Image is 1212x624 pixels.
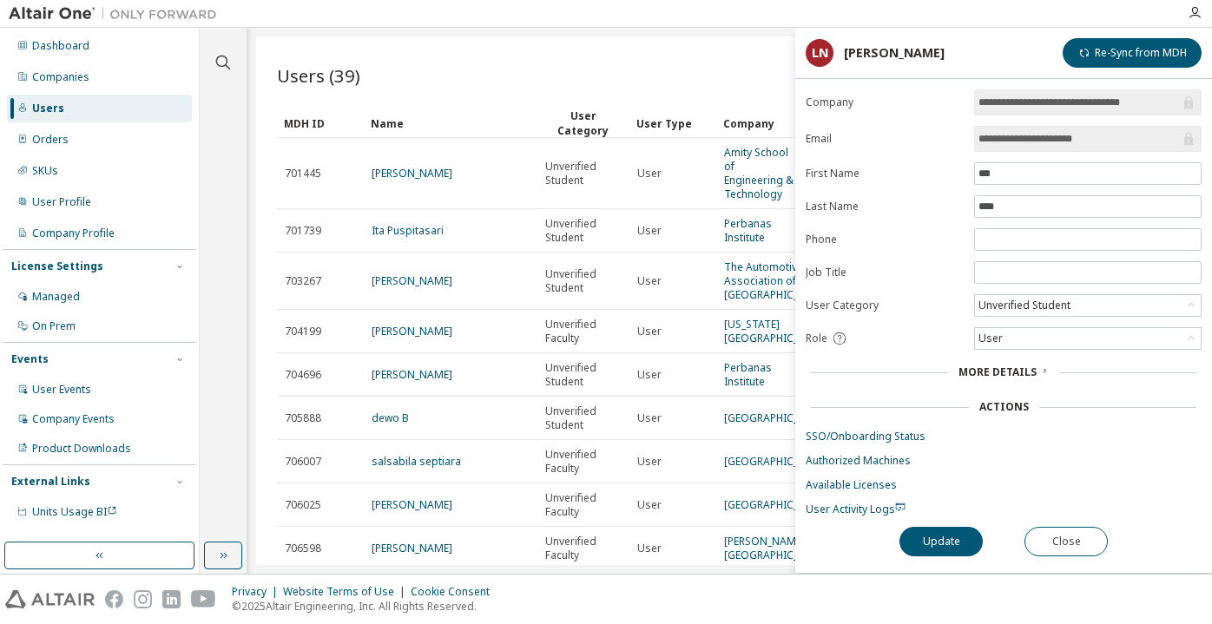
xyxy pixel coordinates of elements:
[637,411,662,425] span: User
[372,454,461,469] a: salsabila septiara
[637,455,662,469] span: User
[806,39,833,67] div: LN
[724,411,828,425] a: [GEOGRAPHIC_DATA]
[545,318,622,345] span: Unverified Faculty
[32,504,117,519] span: Units Usage BI
[285,325,321,338] span: 704199
[285,274,321,288] span: 703267
[806,132,964,146] label: Email
[724,454,828,469] a: [GEOGRAPHIC_DATA]
[32,290,80,304] div: Managed
[372,367,452,382] a: [PERSON_NAME]
[806,200,964,213] label: Last Name
[806,299,964,312] label: User Category
[975,295,1201,316] div: Unverified Student
[724,360,772,389] a: Perbanas Institute
[806,478,1202,492] a: Available Licenses
[545,535,622,562] span: Unverified Faculty
[637,167,662,181] span: User
[372,324,452,338] a: [PERSON_NAME]
[976,329,1005,348] div: User
[806,95,964,109] label: Company
[11,259,103,273] div: License Settings
[105,590,123,608] img: facebook.svg
[372,541,452,555] a: [PERSON_NAME]
[637,542,662,555] span: User
[545,448,622,476] span: Unverified Faculty
[283,585,411,599] div: Website Terms of Use
[806,454,1202,468] a: Authorized Machines
[806,266,964,279] label: Job Title
[637,274,662,288] span: User
[975,328,1201,349] div: User
[545,491,622,519] span: Unverified Faculty
[284,109,357,137] div: MDH ID
[637,325,662,338] span: User
[806,233,964,246] label: Phone
[724,216,772,245] a: Perbanas Institute
[232,585,283,599] div: Privacy
[545,404,622,432] span: Unverified Student
[285,542,321,555] span: 706598
[724,497,828,512] a: [GEOGRAPHIC_DATA]
[32,227,115,240] div: Company Profile
[1063,38,1202,68] button: Re-Sync from MDH
[636,109,709,137] div: User Type
[372,273,452,288] a: [PERSON_NAME]
[32,319,76,333] div: On Prem
[545,361,622,389] span: Unverified Student
[162,590,181,608] img: linkedin.svg
[285,167,321,181] span: 701445
[372,166,452,181] a: [PERSON_NAME]
[723,109,796,137] div: Company
[134,590,152,608] img: instagram.svg
[285,411,321,425] span: 705888
[32,70,89,84] div: Companies
[724,259,828,302] a: The Automotive Res. Association of [GEOGRAPHIC_DATA]
[411,585,500,599] div: Cookie Consent
[899,527,983,556] button: Update
[285,368,321,382] span: 704696
[32,412,115,426] div: Company Events
[545,160,622,187] span: Unverified Student
[5,590,95,608] img: altair_logo.svg
[32,442,131,456] div: Product Downloads
[372,411,409,425] a: dewo B
[32,102,64,115] div: Users
[285,498,321,512] span: 706025
[232,599,500,614] p: © 2025 Altair Engineering, Inc. All Rights Reserved.
[724,145,794,201] a: Amity School of Engineering & Technology
[11,475,90,489] div: External Links
[806,332,827,345] span: Role
[372,497,452,512] a: [PERSON_NAME]
[724,534,828,562] a: [PERSON_NAME][GEOGRAPHIC_DATA]
[806,502,906,516] span: User Activity Logs
[11,352,49,366] div: Events
[806,167,964,181] label: First Name
[32,164,58,178] div: SKUs
[976,296,1073,315] div: Unverified Student
[637,368,662,382] span: User
[285,455,321,469] span: 706007
[32,39,89,53] div: Dashboard
[544,108,622,138] div: User Category
[285,224,321,238] span: 701739
[191,590,216,608] img: youtube.svg
[371,109,530,137] div: Name
[32,383,91,397] div: User Events
[1024,527,1108,556] button: Close
[637,498,662,512] span: User
[724,317,828,345] a: [US_STATE][GEOGRAPHIC_DATA]
[32,133,69,147] div: Orders
[637,224,662,238] span: User
[277,63,360,88] span: Users (39)
[32,195,91,209] div: User Profile
[806,430,1202,443] a: SSO/Onboarding Status
[844,46,945,60] div: [PERSON_NAME]
[372,223,444,238] a: Ita Puspitasari
[958,365,1037,379] span: More Details
[545,267,622,295] span: Unverified Student
[545,217,622,245] span: Unverified Student
[979,400,1029,414] div: Actions
[9,5,226,23] img: Altair One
